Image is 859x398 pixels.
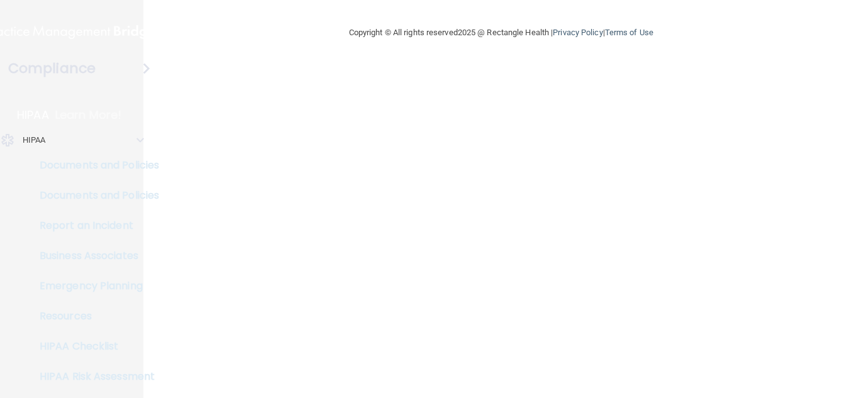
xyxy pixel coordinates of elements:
p: Emergency Planning [8,280,180,292]
a: Privacy Policy [553,28,602,37]
p: Business Associates [8,250,180,262]
p: HIPAA [17,108,49,123]
p: Resources [8,310,180,323]
p: HIPAA Checklist [8,340,180,353]
p: HIPAA Risk Assessment [8,370,180,383]
p: Documents and Policies [8,189,180,202]
p: HIPAA [23,133,46,148]
p: Learn More! [55,108,122,123]
h4: Compliance [8,60,96,77]
p: Report an Incident [8,219,180,232]
div: Copyright © All rights reserved 2025 @ Rectangle Health | | [272,13,731,53]
p: Documents and Policies [8,159,180,172]
a: Terms of Use [605,28,653,37]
